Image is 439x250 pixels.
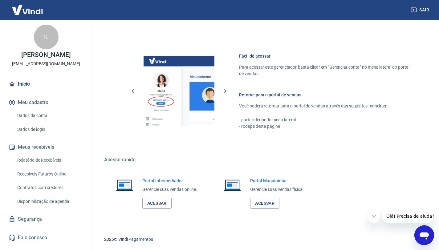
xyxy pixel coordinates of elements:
a: Dados da conta [15,109,85,122]
a: Acessar [142,198,172,209]
h6: Portal Intermediador [142,178,197,184]
a: Disponibilização de agenda [15,195,85,208]
a: Segurança [7,212,85,226]
button: Sair [409,4,432,16]
button: Meus recebíveis [7,140,85,154]
a: Relatório de Recebíveis [15,154,85,167]
h6: Retorne para o portal de vendas [239,92,409,98]
iframe: Botão para abrir a janela de mensagens [414,225,434,245]
img: Vindi [7,0,47,19]
a: Acessar [250,198,279,209]
p: 2025 © [104,236,424,243]
p: Gerencie suas vendas online. [142,186,197,193]
a: Dados de login [15,123,85,136]
a: Recebíveis Futuros Online [15,168,85,180]
span: Olá! Precisa de ajuda? [4,4,52,9]
iframe: Mensagem da empresa [383,209,434,223]
p: - parte inferior do menu lateral [239,117,409,123]
h6: Fácil de acessar [239,53,409,59]
p: [PERSON_NAME] [21,52,71,58]
a: Fale conosco [7,231,85,244]
img: Imagem da dashboard mostrando o botão de gerenciar conta na sidebar no lado esquerdo [144,56,214,127]
p: - rodapé desta página [239,123,409,130]
a: Vindi Pagamentos [118,237,153,242]
button: Meu cadastro [7,96,85,109]
a: Início [7,77,85,91]
h5: Acesso rápido [104,157,424,163]
p: Você poderá retornar para o portal de vendas através das seguintes maneiras: [239,103,409,109]
h6: Portal Maquininha [250,178,304,184]
p: Gerencie suas vendas física. [250,186,304,193]
div: K [34,25,59,49]
p: [EMAIL_ADDRESS][DOMAIN_NAME] [12,61,80,67]
p: Para acessar este gerenciador, basta clicar em “Gerenciar conta” no menu lateral do portal de ven... [239,64,409,77]
img: Imagem de um notebook aberto [219,178,245,192]
a: Contratos com credores [15,181,85,194]
img: Imagem de um notebook aberto [112,178,137,192]
iframe: Fechar mensagem [368,211,380,223]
